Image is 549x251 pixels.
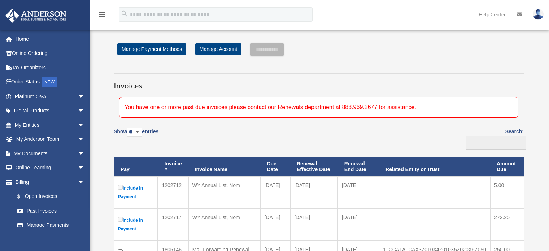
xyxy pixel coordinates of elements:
[42,77,57,87] div: NEW
[5,75,96,90] a: Order StatusNEW
[97,13,106,19] a: menu
[3,9,69,23] img: Anderson Advisors Platinum Portal
[290,157,338,177] th: Renewal Effective Date: activate to sort column ascending
[118,185,123,190] input: Include in Payment
[260,176,290,208] td: [DATE]
[290,176,338,208] td: [DATE]
[533,9,544,20] img: User Pic
[78,89,92,104] span: arrow_drop_down
[78,161,92,176] span: arrow_drop_down
[490,208,524,241] td: 272.25
[490,157,524,177] th: Amount Due: activate to sort column ascending
[5,118,96,132] a: My Entitiesarrow_drop_down
[78,175,92,190] span: arrow_drop_down
[260,157,290,177] th: Due Date: activate to sort column ascending
[118,217,123,222] input: Include in Payment
[114,127,158,144] label: Show entries
[5,60,96,75] a: Tax Organizers
[192,180,257,190] div: WY Annual List, Nom
[158,176,188,208] td: 1202712
[114,73,524,91] h3: Invoices
[192,212,257,222] div: WY Annual List, Nom
[78,104,92,118] span: arrow_drop_down
[188,157,261,177] th: Invoice Name: activate to sort column ascending
[118,216,154,233] label: Include in Payment
[379,157,490,177] th: Related Entity or Trust: activate to sort column ascending
[10,218,92,233] a: Manage Payments
[290,208,338,241] td: [DATE]
[118,183,154,201] label: Include in Payment
[114,157,158,177] th: Pay: activate to sort column descending
[158,157,188,177] th: Invoice #: activate to sort column ascending
[338,176,379,208] td: [DATE]
[5,161,96,175] a: Online Learningarrow_drop_down
[5,175,92,189] a: Billingarrow_drop_down
[21,192,25,201] span: $
[10,204,92,218] a: Past Invoices
[10,189,88,204] a: $Open Invoices
[5,46,96,61] a: Online Ordering
[5,104,96,118] a: Digital Productsarrow_drop_down
[119,97,518,118] div: You have one or more past due invoices please contact our Renewals department at 888.969.2677 for...
[5,146,96,161] a: My Documentsarrow_drop_down
[127,128,142,137] select: Showentries
[78,132,92,147] span: arrow_drop_down
[260,208,290,241] td: [DATE]
[338,208,379,241] td: [DATE]
[117,43,186,55] a: Manage Payment Methods
[5,32,96,46] a: Home
[195,43,241,55] a: Manage Account
[5,132,96,147] a: My Anderson Teamarrow_drop_down
[338,157,379,177] th: Renewal End Date: activate to sort column ascending
[78,146,92,161] span: arrow_drop_down
[490,176,524,208] td: 5.00
[97,10,106,19] i: menu
[463,127,524,150] label: Search:
[158,208,188,241] td: 1202717
[5,89,96,104] a: Platinum Q&Aarrow_drop_down
[78,118,92,133] span: arrow_drop_down
[466,136,526,150] input: Search:
[121,10,128,18] i: search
